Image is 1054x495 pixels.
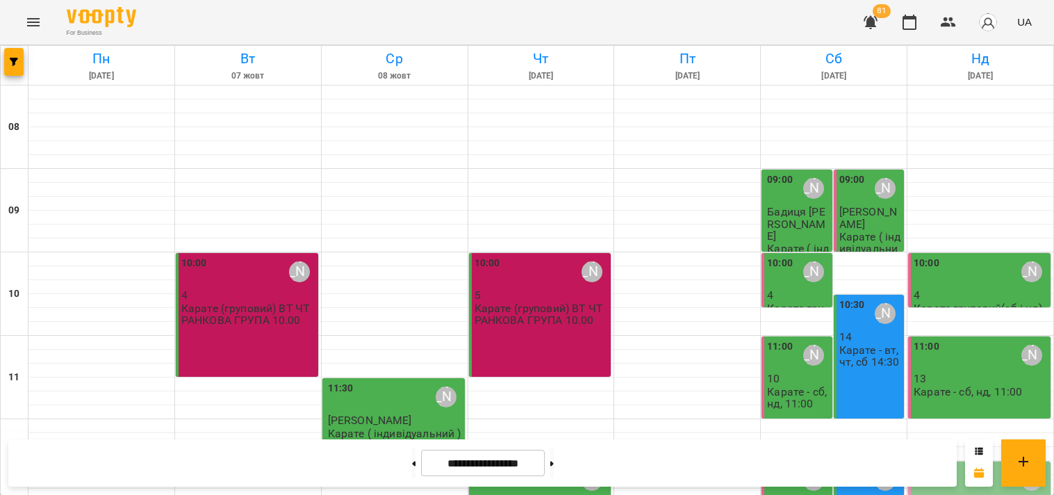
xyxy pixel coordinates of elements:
[914,302,1048,327] p: Карате груповий(сб і нд) 10.00
[328,381,354,396] label: 11:30
[1021,261,1042,282] div: Киричко Тарас
[181,256,207,271] label: 10:00
[767,205,825,243] span: Бадиця [PERSON_NAME]
[289,261,310,282] div: Мамішев Еміль
[839,205,897,230] span: [PERSON_NAME]
[767,302,829,339] p: Карате груповий(сб і нд) 10.00
[839,298,865,313] label: 10:30
[1017,15,1032,29] span: UA
[767,373,829,384] p: 10
[803,261,824,282] div: Киричко Тарас
[914,289,1048,301] p: 4
[978,13,998,32] img: avatar_s.png
[909,48,1051,70] h6: Нд
[31,70,172,83] h6: [DATE]
[767,172,793,188] label: 09:00
[177,48,319,70] h6: Вт
[803,178,824,199] div: Мещерський Дмитро
[839,172,865,188] label: 09:00
[582,261,602,282] div: Мамішев Еміль
[763,70,905,83] h6: [DATE]
[8,203,19,218] h6: 09
[328,428,461,439] p: Карате ( індивідуальний )
[470,70,612,83] h6: [DATE]
[909,70,1051,83] h6: [DATE]
[803,345,824,366] div: Киричко Тарас
[616,70,758,83] h6: [DATE]
[8,370,19,385] h6: 11
[324,48,466,70] h6: Ср
[17,6,50,39] button: Menu
[328,414,412,427] span: [PERSON_NAME]
[839,344,901,368] p: Карате - вт, чт, сб 14:30
[67,7,136,27] img: Voopty Logo
[875,178,896,199] div: Киричко Тарас
[31,48,172,70] h6: Пн
[767,386,829,410] p: Карате - сб, нд, 11:00
[839,231,901,267] p: Карате ( індивідуальний )
[181,289,315,301] p: 4
[181,302,315,327] p: Карате (груповий) ВТ ЧТ РАНКОВА ГРУПА 10.00
[914,339,939,355] label: 11:00
[767,289,829,301] p: 4
[839,331,901,343] p: 14
[914,386,1022,398] p: Карате - сб, нд, 11:00
[873,4,891,18] span: 81
[8,120,19,135] h6: 08
[475,302,609,327] p: Карате (груповий) ВТ ЧТ РАНКОВА ГРУПА 10.00
[914,373,1048,384] p: 13
[470,48,612,70] h6: Чт
[177,70,319,83] h6: 07 жовт
[436,387,456,407] div: Мещерський Дмитро
[67,29,136,38] span: For Business
[875,303,896,324] div: Мамішев Еміль
[763,48,905,70] h6: Сб
[324,70,466,83] h6: 08 жовт
[475,256,500,271] label: 10:00
[767,256,793,271] label: 10:00
[8,286,19,302] h6: 10
[914,256,939,271] label: 10:00
[1021,345,1042,366] div: Киричко Тарас
[1012,9,1037,35] button: UA
[767,243,829,279] p: Карате ( індивідуальний )
[475,289,609,301] p: 5
[616,48,758,70] h6: Пт
[767,339,793,355] label: 11:00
